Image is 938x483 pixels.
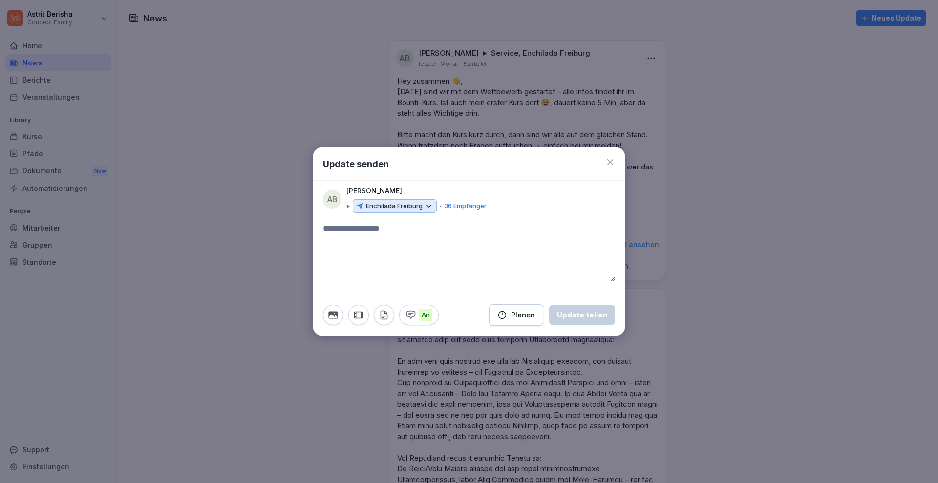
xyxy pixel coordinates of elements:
[444,201,487,211] p: 36 Empfänger
[489,304,543,326] button: Planen
[346,186,402,196] p: [PERSON_NAME]
[497,310,535,320] div: Planen
[419,309,432,321] p: An
[323,190,341,209] div: AB
[549,305,615,325] button: Update teilen
[323,157,389,170] h1: Update senden
[366,201,423,211] p: Enchilada Freiburg
[399,305,439,325] button: An
[557,310,607,320] div: Update teilen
